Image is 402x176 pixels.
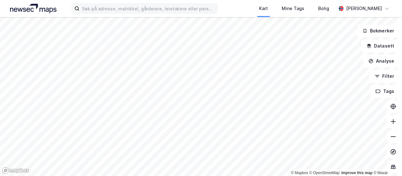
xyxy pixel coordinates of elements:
a: OpenStreetMap [309,171,340,175]
a: Improve this map [341,171,372,175]
div: Kart [259,5,268,12]
div: Bolig [318,5,329,12]
button: Datasett [361,40,399,52]
a: Mapbox homepage [2,167,30,174]
div: [PERSON_NAME] [346,5,382,12]
img: logo.a4113a55bc3d86da70a041830d287a7e.svg [10,4,57,13]
input: Søk på adresse, matrikkel, gårdeiere, leietakere eller personer [79,4,217,13]
a: Mapbox [291,171,308,175]
button: Bokmerker [357,25,399,37]
div: Mine Tags [282,5,304,12]
iframe: Chat Widget [371,146,402,176]
div: Kontrollprogram for chat [371,146,402,176]
button: Tags [370,85,399,98]
button: Analyse [363,55,399,67]
button: Filter [369,70,399,82]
